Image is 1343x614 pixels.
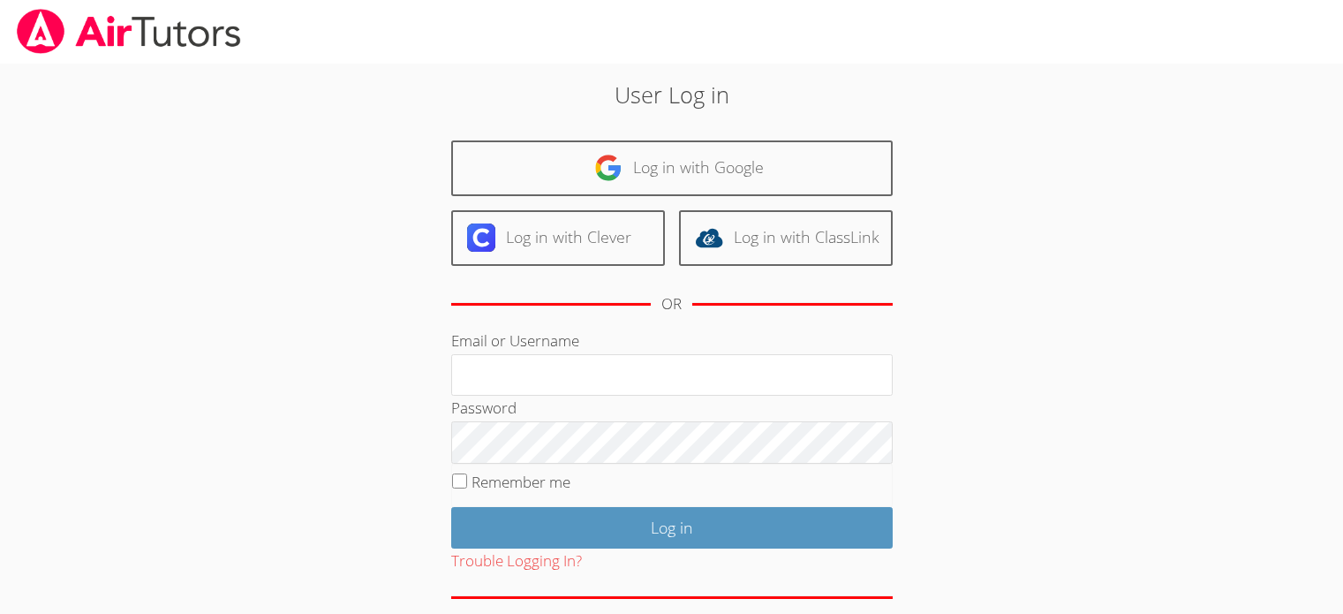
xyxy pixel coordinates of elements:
[451,507,893,549] input: Log in
[467,224,495,252] img: clever-logo-6eab21bc6e7a338710f1a6ff85c0baf02591cd810cc4098c63d3a4b26e2feb20.svg
[309,78,1034,111] h2: User Log in
[594,154,622,182] img: google-logo-50288ca7cdecda66e5e0955fdab243c47b7ad437acaf1139b6f446037453330a.svg
[15,9,243,54] img: airtutors_banner-c4298cdbf04f3fff15de1276eac7730deb9818008684d7c2e4769d2f7ddbe033.png
[661,292,682,317] div: OR
[695,224,723,252] img: classlink-logo-d6bb404cc1216ec64c9a2012d9dc4662098be43eaf13dc465df04b49fa7ab582.svg
[451,210,665,266] a: Log in with Clever
[472,472,570,492] label: Remember me
[679,210,893,266] a: Log in with ClassLink
[451,398,517,418] label: Password
[451,549,582,574] button: Trouble Logging In?
[451,330,579,351] label: Email or Username
[451,140,893,196] a: Log in with Google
